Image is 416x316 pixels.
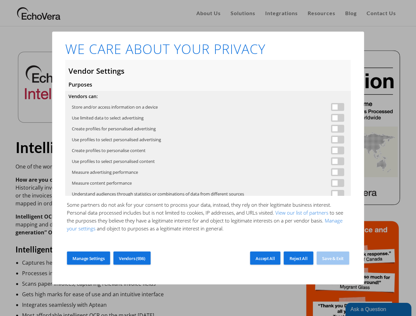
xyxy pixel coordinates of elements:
label: Understand audiences through statistics or combinations of data from different sources [72,190,244,198]
div: Ask a Question [5,4,61,12]
label: Use profiles to select personalised content [72,157,155,165]
a: Manage your settings [67,217,343,232]
label: Measure content performance [72,179,132,187]
label: Measure advertising performance [72,168,138,176]
p: Some partners do not ask for your consent to process your data, instead, they rely on their legit... [67,201,349,232]
label: Use profiles to select personalised advertising [72,136,161,144]
span: Accept All [256,255,275,261]
h3: Purposes [69,82,351,88]
span: Manage Settings [72,255,105,261]
h1: WE CARE ABOUT YOUR PRIVACY [65,41,265,57]
label: Create profiles for personalised advertising [72,125,156,133]
label: Use limited data to select advertising [72,114,144,122]
label: Create profiles to personalise content [72,146,146,154]
h4: Vendors can: [69,93,351,100]
a: View our list of partners [274,209,330,216]
h2: Vendor Settings [69,66,351,75]
p: You can change your settings at any time, including by withdrawing your consent, by clicking on t... [67,246,349,261]
span: Reject All [290,255,307,261]
label: Store and/or access information on a device [72,103,158,111]
span: Vendors (936) [119,255,145,261]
